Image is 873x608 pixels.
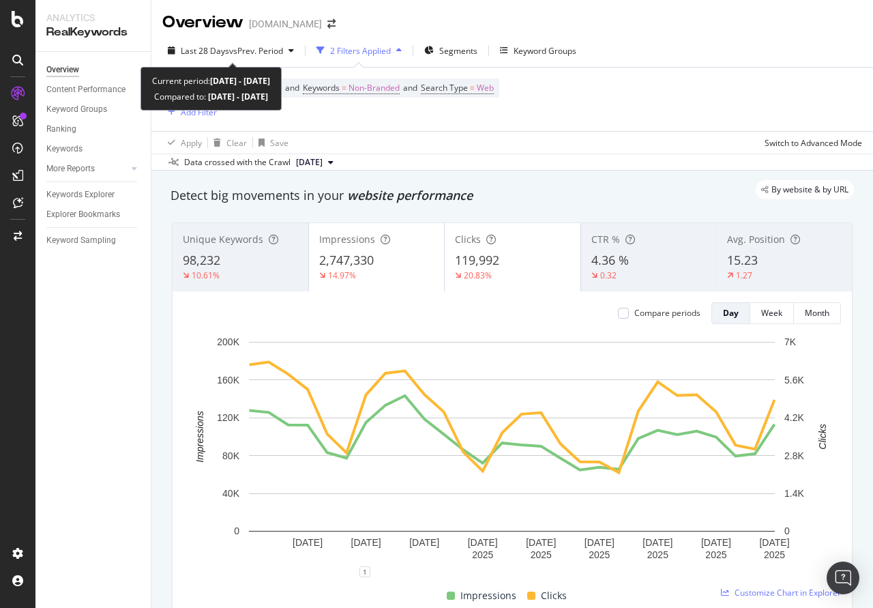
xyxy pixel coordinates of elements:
span: Unique Keywords [183,233,263,246]
span: = [470,82,475,93]
div: Keyword Groups [514,45,576,57]
span: vs Prev. Period [229,45,283,57]
text: 120K [217,412,239,423]
div: Clear [226,137,247,149]
div: Day [723,307,739,319]
button: 2 Filters Applied [311,40,407,61]
button: Clear [208,132,247,154]
span: Web [477,78,494,98]
span: Non-Branded [349,78,400,98]
div: Ranking [46,122,76,136]
text: 7K [784,336,797,347]
span: Clicks [455,233,481,246]
b: [DATE] - [DATE] [206,91,268,102]
span: 98,232 [183,252,220,268]
button: Switch to Advanced Mode [759,132,862,154]
div: Content Performance [46,83,125,97]
span: Customize Chart in Explorer [735,587,841,598]
div: [DOMAIN_NAME] [249,17,322,31]
span: By website & by URL [771,186,848,194]
text: [DATE] [409,537,439,548]
text: 40K [222,488,240,499]
text: 2025 [472,549,493,560]
div: Apply [181,137,202,149]
span: Impressions [460,588,516,604]
div: Compared to: [154,89,268,104]
div: Current period: [152,73,270,89]
a: Keywords Explorer [46,188,141,202]
text: [DATE] [468,537,498,548]
div: RealKeywords [46,25,140,40]
text: Clicks [817,424,828,449]
div: arrow-right-arrow-left [327,19,336,29]
button: Add Filter [162,104,217,120]
div: 1.27 [736,270,752,281]
div: 10.61% [192,270,220,281]
text: 2025 [647,549,668,560]
text: [DATE] [293,537,323,548]
a: Keywords [46,142,141,156]
a: Keyword Sampling [46,233,141,248]
a: More Reports [46,162,128,176]
button: Segments [419,40,483,61]
div: 1 [359,566,370,577]
div: Overview [162,11,243,34]
div: 14.97% [328,270,356,281]
div: Open Intercom Messenger [827,562,859,594]
button: Save [253,132,288,154]
span: Segments [439,45,477,57]
div: 20.83% [464,270,492,281]
svg: A chart. [183,335,841,572]
span: = [342,82,346,93]
div: Switch to Advanced Mode [765,137,862,149]
text: 80K [222,450,240,461]
div: Keyword Sampling [46,233,116,248]
a: Keyword Groups [46,102,141,117]
text: 4.2K [784,412,804,423]
span: Impressions [319,233,375,246]
span: and [403,82,417,93]
text: 2025 [589,549,610,560]
text: [DATE] [701,537,731,548]
text: 2025 [705,549,726,560]
text: 200K [217,336,239,347]
button: Apply [162,132,202,154]
text: [DATE] [642,537,672,548]
text: 5.6K [784,375,804,386]
a: Ranking [46,122,141,136]
div: Keywords Explorer [46,188,115,202]
div: Analytics [46,11,140,25]
div: Compare periods [634,307,700,319]
div: Add Filter [181,106,217,118]
button: Month [794,302,841,324]
text: Impressions [194,411,205,462]
a: Customize Chart in Explorer [721,587,841,598]
a: Overview [46,63,141,77]
span: 4.36 % [591,252,629,268]
text: 1.4K [784,488,804,499]
text: [DATE] [526,537,556,548]
button: Day [711,302,750,324]
div: 0.32 [600,270,617,281]
span: 119,992 [455,252,499,268]
div: 2 Filters Applied [330,45,391,57]
text: 160K [217,375,239,386]
button: Last 28 DaysvsPrev. Period [162,40,299,61]
text: 2.8K [784,450,804,461]
div: Keywords [46,142,83,156]
b: [DATE] - [DATE] [210,75,270,87]
div: Data crossed with the Crawl [184,156,291,169]
span: Avg. Position [727,233,785,246]
text: 2025 [764,549,785,560]
div: Month [805,307,829,319]
a: Content Performance [46,83,141,97]
span: Clicks [541,588,567,604]
text: 0 [784,525,790,536]
button: Keyword Groups [494,40,582,61]
span: 2,747,330 [319,252,374,268]
div: Explorer Bookmarks [46,207,120,222]
div: legacy label [756,180,854,199]
span: CTR % [591,233,620,246]
div: Week [761,307,782,319]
